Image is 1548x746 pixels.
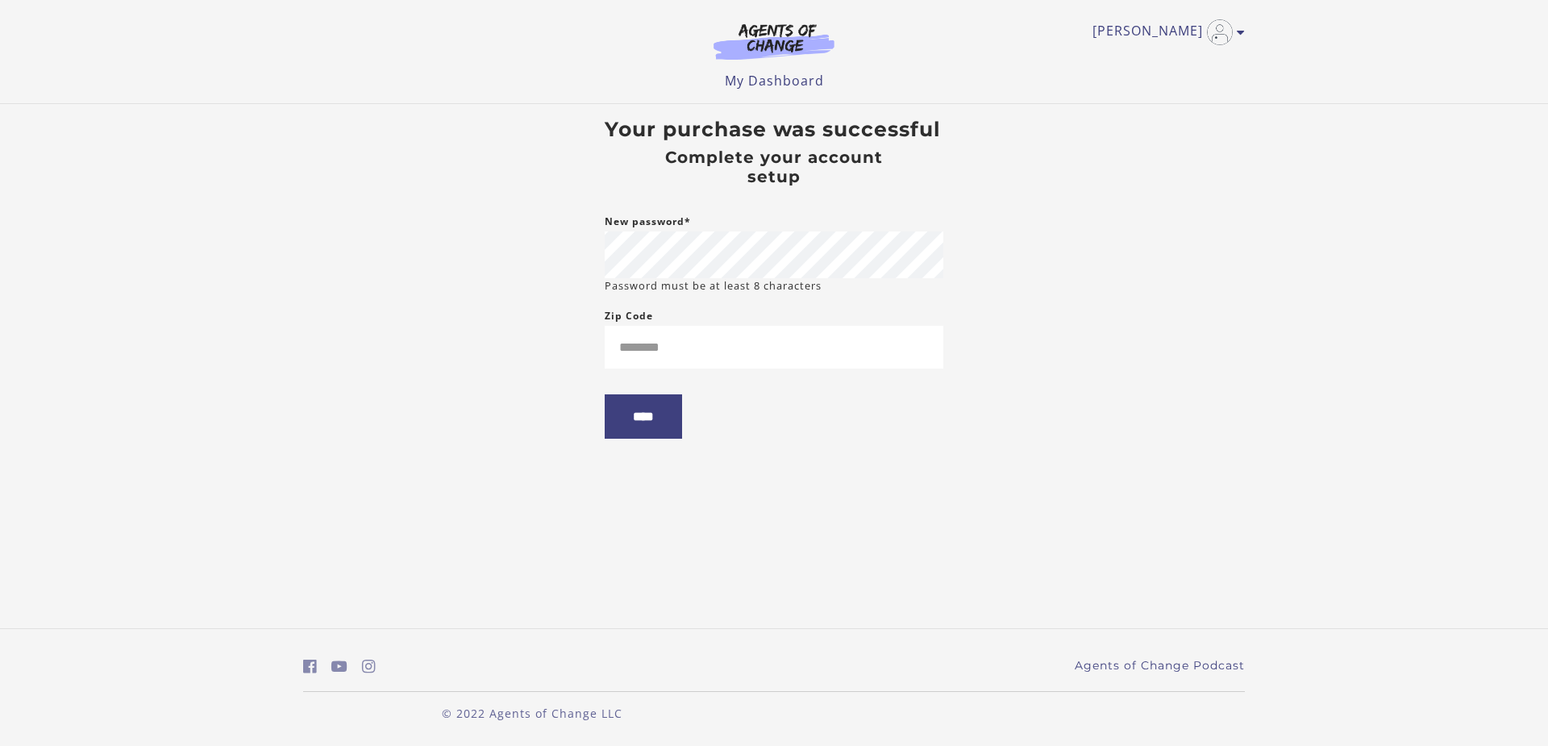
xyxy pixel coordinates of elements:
label: Zip Code [605,306,653,326]
i: https://www.youtube.com/c/AgentsofChangeTestPrepbyMeaganMitchell (Open in a new window) [331,659,347,674]
i: https://www.facebook.com/groups/aswbtestprep (Open in a new window) [303,659,317,674]
a: Toggle menu [1092,19,1237,45]
a: https://www.facebook.com/groups/aswbtestprep (Open in a new window) [303,655,317,678]
h3: Your purchase was successful [605,117,943,141]
a: Agents of Change Podcast [1075,657,1245,674]
a: https://www.instagram.com/agentsofchangeprep/ (Open in a new window) [362,655,376,678]
p: © 2022 Agents of Change LLC [303,705,761,722]
small: Password must be at least 8 characters [605,278,822,294]
img: Agents of Change Logo [697,23,851,60]
h4: Complete your account setup [639,148,909,186]
i: https://www.instagram.com/agentsofchangeprep/ (Open in a new window) [362,659,376,674]
a: https://www.youtube.com/c/AgentsofChangeTestPrepbyMeaganMitchell (Open in a new window) [331,655,347,678]
a: My Dashboard [725,72,824,90]
label: New password* [605,212,691,231]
